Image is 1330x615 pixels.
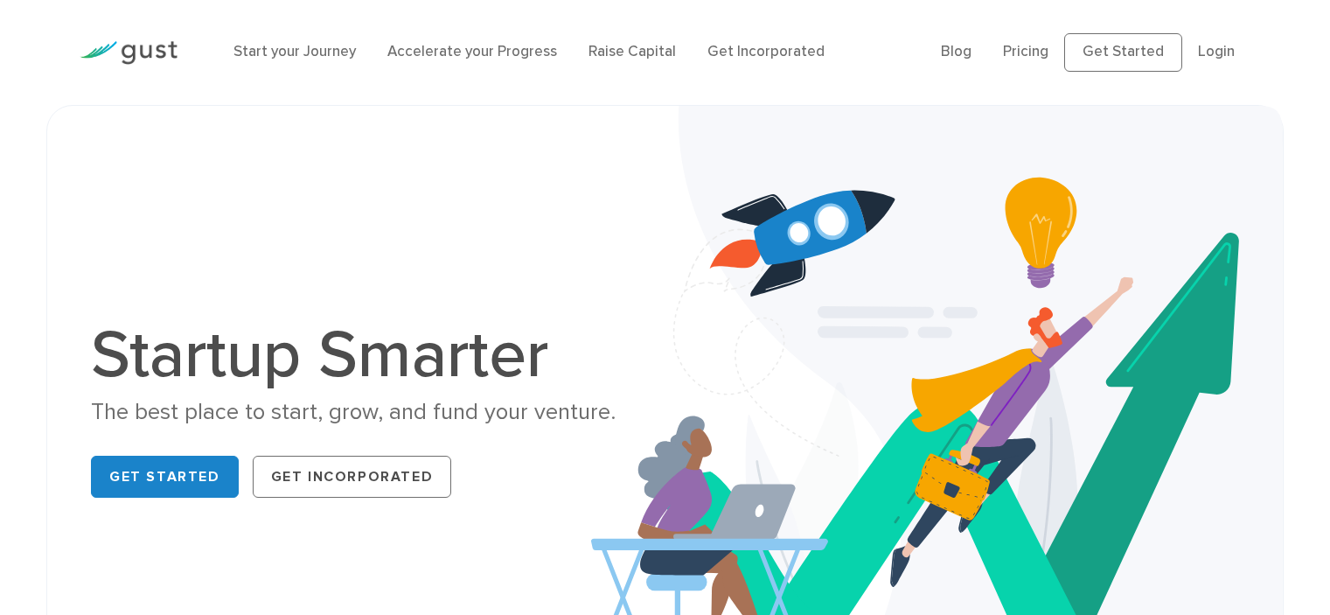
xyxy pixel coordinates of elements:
[1064,33,1182,72] a: Get Started
[941,43,971,60] a: Blog
[1003,43,1048,60] a: Pricing
[233,43,356,60] a: Start your Journey
[1198,43,1235,60] a: Login
[91,322,651,388] h1: Startup Smarter
[91,397,651,428] div: The best place to start, grow, and fund your venture.
[80,41,178,65] img: Gust Logo
[91,456,239,498] a: Get Started
[253,456,452,498] a: Get Incorporated
[588,43,676,60] a: Raise Capital
[707,43,825,60] a: Get Incorporated
[387,43,557,60] a: Accelerate your Progress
